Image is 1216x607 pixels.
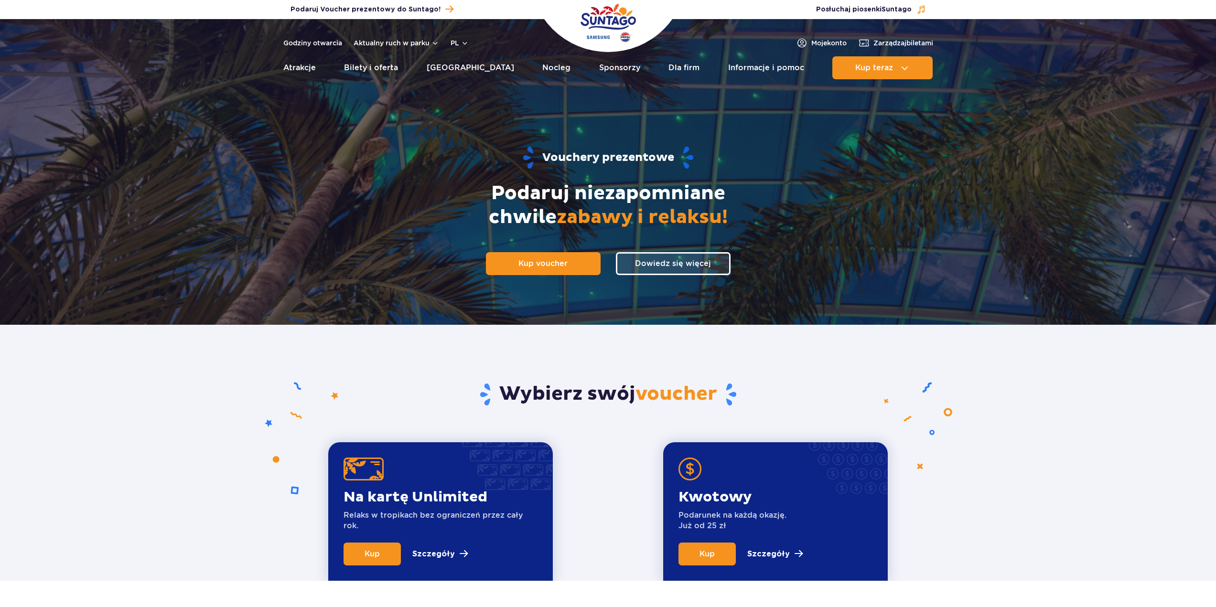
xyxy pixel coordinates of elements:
[518,259,568,268] span: Kup voucher
[557,205,728,229] span: zabawy i relaksu!
[412,543,468,565] a: Szczegóły
[811,38,847,48] span: Moje konto
[816,5,926,14] button: Posłuchaj piosenkiSuntago
[832,56,933,79] button: Kup teraz
[668,56,699,79] a: Dla firm
[882,6,912,13] span: Suntago
[699,549,715,558] span: Kup
[855,64,893,72] span: Kup teraz
[412,548,455,560] p: Szczegóły
[542,56,570,79] a: Nocleg
[427,56,514,79] a: [GEOGRAPHIC_DATA]
[486,252,601,275] a: Kup voucher
[747,548,790,560] p: Szczegóły
[747,543,803,565] a: Szczegóły
[441,181,775,229] h2: Podaruj niezapomniane chwile
[344,56,398,79] a: Bilety i oferta
[635,382,717,406] span: voucher
[328,382,888,407] h2: Wybierz swój
[301,146,915,170] h1: Vouchery prezentowe
[283,56,316,79] a: Atrakcje
[344,510,538,531] p: Relaks w tropikach bez ograniczeń przez cały rok.
[873,38,933,48] span: Zarządzaj biletami
[616,252,731,275] a: Dowiedz się więcej
[796,37,847,49] a: Mojekonto
[283,38,342,48] a: Godziny otwarcia
[858,37,933,49] a: Zarządzajbiletami
[344,488,538,506] p: Na kartę Unlimited
[816,5,912,14] span: Posłuchaj piosenki
[365,549,380,558] span: Kup
[291,3,453,16] a: Podaruj Voucher prezentowy do Suntago!
[635,259,711,268] span: Dowiedz się więcej
[678,488,786,506] p: Kwotowy
[678,510,786,531] p: Podarunek na każdą okazję. Już od 25 zł
[678,543,736,565] a: Kup
[344,543,401,565] a: Kup
[354,39,439,47] button: Aktualny ruch w parku
[291,5,441,14] span: Podaruj Voucher prezentowy do Suntago!
[728,56,804,79] a: Informacje i pomoc
[451,38,469,48] button: pl
[599,56,640,79] a: Sponsorzy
